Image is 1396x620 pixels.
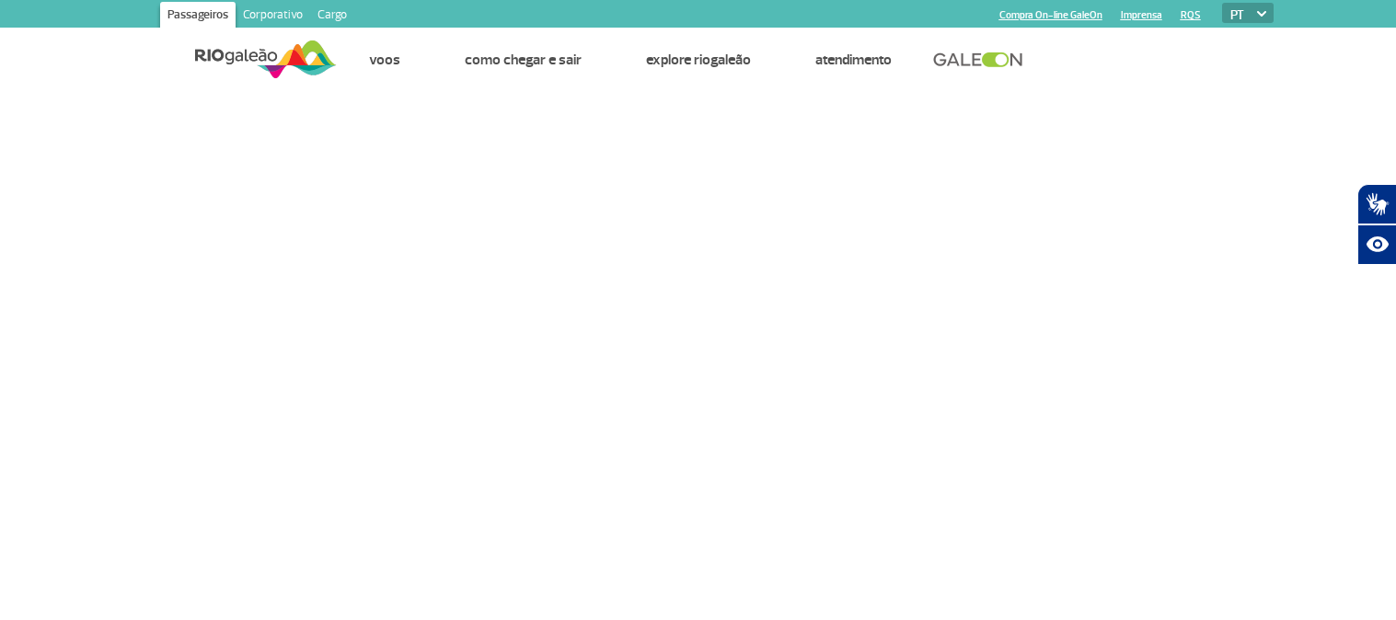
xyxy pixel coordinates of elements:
[1357,184,1396,265] div: Plugin de acessibilidade da Hand Talk.
[160,2,236,31] a: Passageiros
[1181,9,1201,21] a: RQS
[369,51,400,69] a: Voos
[1121,9,1162,21] a: Imprensa
[646,51,751,69] a: Explore RIOgaleão
[236,2,310,31] a: Corporativo
[310,2,354,31] a: Cargo
[465,51,582,69] a: Como chegar e sair
[999,9,1102,21] a: Compra On-line GaleOn
[815,51,892,69] a: Atendimento
[1357,224,1396,265] button: Abrir recursos assistivos.
[1357,184,1396,224] button: Abrir tradutor de língua de sinais.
